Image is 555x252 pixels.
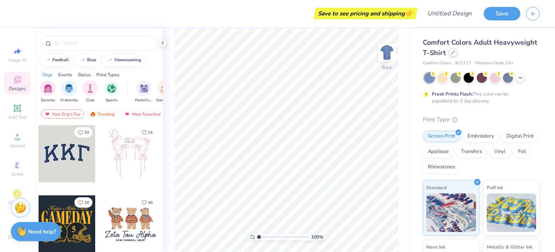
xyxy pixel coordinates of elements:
span: Game Day [156,97,174,103]
span: Neon Ink [426,243,445,251]
img: Club Image [86,84,94,93]
button: football [40,54,72,66]
span: 33 [84,131,89,134]
span: Decorate [8,234,27,240]
span: 100 % [311,234,323,240]
div: filter for Sorority [40,81,55,103]
div: Embroidery [462,131,499,142]
span: 18 [84,201,89,205]
button: filter button [61,81,78,103]
div: This color can be expedited for 5 day delivery. [432,91,527,104]
div: Events [58,71,72,78]
button: Like [74,197,92,208]
button: filter button [82,81,98,103]
span: Fraternity [61,97,78,103]
button: Like [138,127,156,138]
span: Designs [9,86,26,92]
button: Like [138,197,156,208]
span: 👉 [405,8,413,18]
button: homecoming [103,54,145,66]
span: Puff Ink [487,183,503,192]
div: filter for Club [82,81,98,103]
div: Orgs [42,71,52,78]
div: filter for Game Day [156,81,174,103]
span: Standard [426,183,447,192]
div: Vinyl [489,146,511,158]
input: Untitled Design [421,6,478,21]
img: Sports Image [107,84,116,93]
div: Foil [513,146,531,158]
div: Your Org's Fav [41,109,84,119]
span: # C1717 [455,60,471,67]
img: Sorority Image [44,84,52,93]
span: Greek [12,171,24,177]
div: filter for Sports [104,81,119,103]
button: bear [75,54,100,66]
span: Club [86,97,94,103]
span: Metallic & Glitter Ink [487,243,532,251]
div: Rhinestones [423,161,460,173]
div: football [52,58,69,62]
div: Digital Print [501,131,539,142]
div: Applique [423,146,454,158]
img: Game Day Image [161,84,170,93]
span: Comfort Colors [423,60,451,67]
span: 15 [148,131,153,134]
div: Save to see pricing and shipping [316,8,415,19]
img: Parent's Weekend Image [140,84,148,93]
span: Upload [10,143,25,149]
span: Comfort Colors Adult Heavyweight T-Shirt [423,38,537,57]
img: most_fav.gif [124,111,130,117]
div: Print Type [423,115,540,124]
button: filter button [156,81,174,103]
strong: Fresh Prints Flash: [432,91,473,97]
img: Fraternity Image [65,84,73,93]
span: Clipart & logos [4,200,31,212]
div: Print Types [96,71,119,78]
div: bear [87,58,96,62]
div: Back [382,64,392,71]
img: most_fav.gif [44,111,50,117]
img: trend_line.gif [45,58,51,62]
div: Trending [86,109,118,119]
img: trend_line.gif [79,58,86,62]
img: Standard [426,193,476,232]
span: Parent's Weekend [135,97,153,103]
button: Save [484,7,520,20]
div: Styles [78,71,91,78]
span: Add Text [8,114,27,120]
img: trending.gif [90,111,96,117]
span: Sorority [41,97,55,103]
span: Sports [106,97,118,103]
button: filter button [135,81,153,103]
div: Transfers [456,146,487,158]
div: homecoming [114,58,141,62]
img: trend_line.gif [107,58,113,62]
img: Puff Ink [487,193,536,232]
div: filter for Parent's Weekend [135,81,153,103]
div: filter for Fraternity [61,81,78,103]
div: Screen Print [423,131,460,142]
div: Most Favorited [121,109,164,119]
span: 40 [148,201,153,205]
button: filter button [40,81,55,103]
img: Back [379,45,395,60]
span: Image AI [8,57,27,63]
strong: Need help? [28,228,56,235]
button: filter button [104,81,119,103]
span: Minimum Order: 24 + [475,60,514,67]
button: Like [74,127,92,138]
input: Try "Alpha" [53,39,152,47]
